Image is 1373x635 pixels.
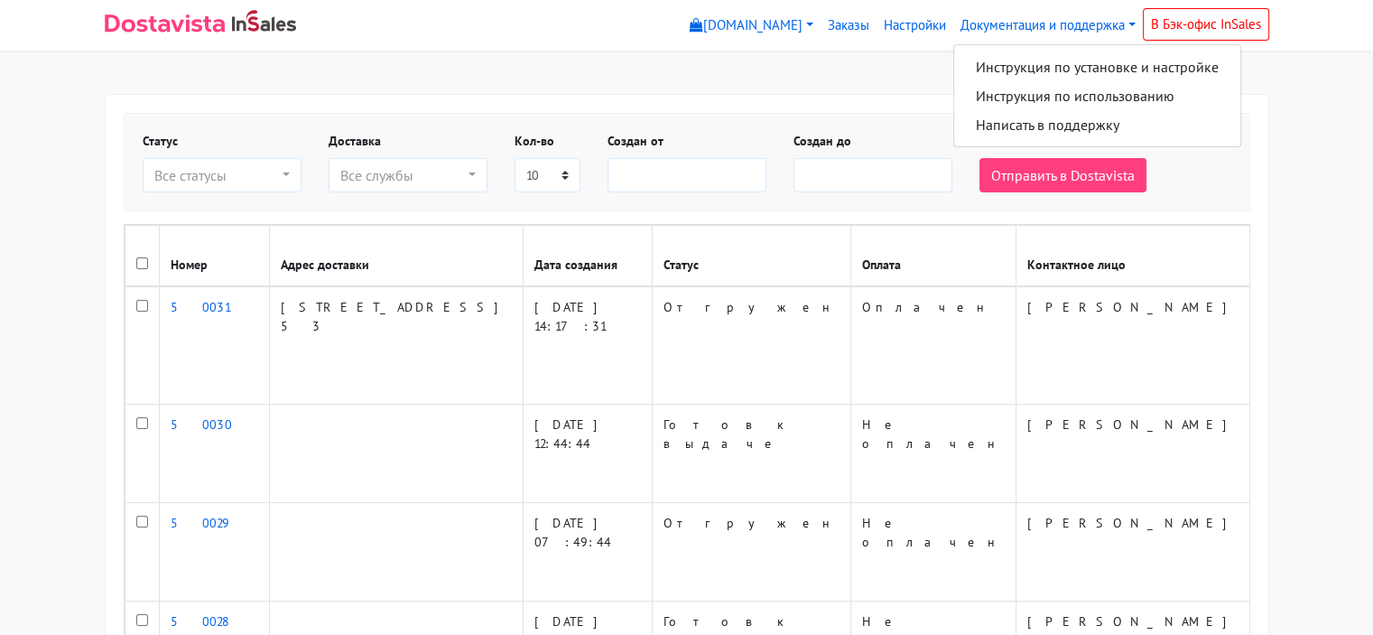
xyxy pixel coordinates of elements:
label: Доставка [329,132,381,151]
td: [PERSON_NAME] [1016,405,1251,503]
td: Готов к выдаче [652,405,850,503]
button: Все службы [329,158,487,192]
td: [DATE] 12:44:44 [523,405,652,503]
th: Статус [652,226,850,287]
td: [PERSON_NAME] [1016,286,1251,405]
a: 50030 [171,416,232,433]
th: Номер [159,226,269,287]
div: Документация и поддержка [953,44,1241,147]
button: Отправить в Dostavista [979,158,1146,192]
label: Статус [143,132,178,151]
div: Все службы [340,164,465,186]
td: Отгружен [652,286,850,405]
a: Написать в поддержку [954,110,1240,139]
td: Не оплачен [850,503,1016,602]
td: [STREET_ADDRESS] 53 [269,286,523,405]
td: Оплачен [850,286,1016,405]
a: Инструкция по установке и настройке [954,52,1240,81]
td: [PERSON_NAME] [1016,503,1251,602]
th: Адрес доставки [269,226,523,287]
td: Не оплачен [850,405,1016,503]
img: InSales [232,10,297,32]
label: Создан до [793,132,851,151]
a: Заказы [821,8,877,43]
a: В Бэк-офис InSales [1143,8,1269,41]
a: Инструкция по использованию [954,81,1240,110]
th: Оплата [850,226,1016,287]
td: Отгружен [652,503,850,602]
th: Дата создания [523,226,652,287]
a: 50029 [171,515,230,531]
a: Настройки [877,8,953,43]
label: Создан от [608,132,663,151]
td: [DATE] 07:49:44 [523,503,652,602]
img: Dostavista - срочная курьерская служба доставки [105,14,225,33]
td: [DATE] 14:17:31 [523,286,652,405]
th: Контактное лицо [1016,226,1251,287]
div: Все статусы [154,164,279,186]
a: 50031 [171,299,230,315]
a: Документация и поддержка [953,8,1143,43]
label: Кол-во [515,132,554,151]
a: [DOMAIN_NAME] [682,8,821,43]
a: 50028 [171,613,229,630]
button: Все статусы [143,158,302,192]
